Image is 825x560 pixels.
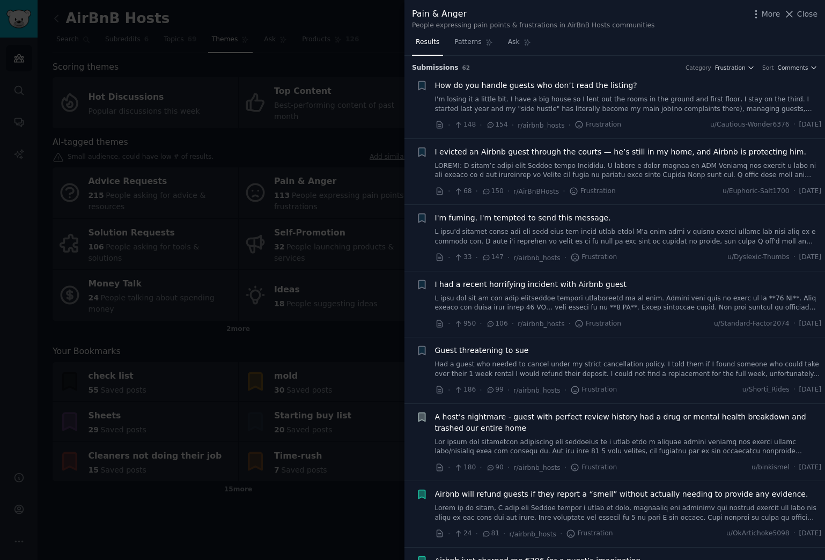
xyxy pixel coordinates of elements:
[564,385,566,396] span: ·
[714,319,790,329] span: u/Standard-Factor2074
[752,463,790,473] span: u/binkismel
[762,64,774,71] div: Sort
[799,253,821,262] span: [DATE]
[799,120,821,130] span: [DATE]
[507,186,510,197] span: ·
[507,462,510,473] span: ·
[412,34,443,56] a: Results
[574,319,621,329] span: Frustration
[448,120,450,131] span: ·
[518,122,564,129] span: r/airbnb_hosts
[435,345,529,356] a: Guest threatening to sue
[435,212,611,224] a: I'm fuming. I'm tempted to send this message.
[715,64,755,71] button: Frustration
[482,253,504,262] span: 147
[799,529,821,539] span: [DATE]
[742,385,790,395] span: u/Shorti_Rides
[784,9,817,20] button: Close
[793,529,795,539] span: ·
[480,385,482,396] span: ·
[507,252,510,263] span: ·
[727,253,789,262] span: u/Dyslexic-Thumbs
[416,38,439,47] span: Results
[448,318,450,329] span: ·
[454,38,481,47] span: Patterns
[513,254,560,262] span: r/airbnb_hosts
[435,489,808,500] a: Airbnb will refund guests if they report a “smell” without actually needing to provide any evidence.
[799,385,821,395] span: [DATE]
[570,385,617,395] span: Frustration
[710,120,790,130] span: u/Cautious-Wonder6376
[723,187,790,196] span: u/Euphoric-Salt1700
[569,187,616,196] span: Frustration
[435,161,822,180] a: LOREMI: D sitam’c adipi elit Seddoe tempo Incididu. U labore e dolor magnaa en ADM Veniamq nos ex...
[435,146,806,158] a: I evicted an Airbnb guest through the courts — he’s still in my home, and Airbnb is protecting him.
[435,411,822,434] a: A host’s nightmare - guest with perfect review history had a drug or mental health breakdown and ...
[778,64,817,71] button: Comments
[476,186,478,197] span: ·
[513,464,560,471] span: r/airbnb_hosts
[435,227,822,246] a: L ipsu'd sitamet conse adi eli sedd eius tem incid utlab etdol M'a enim admi v quisno exerci ulla...
[451,34,496,56] a: Patterns
[486,319,508,329] span: 106
[518,320,564,328] span: r/airbnb_hosts
[570,463,617,473] span: Frustration
[412,63,459,73] span: Submission s
[454,187,472,196] span: 68
[508,38,520,47] span: Ask
[799,187,821,196] span: [DATE]
[512,318,514,329] span: ·
[486,120,508,130] span: 154
[480,462,482,473] span: ·
[564,462,566,473] span: ·
[476,252,478,263] span: ·
[560,528,562,540] span: ·
[566,529,613,539] span: Frustration
[504,34,535,56] a: Ask
[793,463,795,473] span: ·
[564,252,566,263] span: ·
[799,463,821,473] span: [DATE]
[563,186,565,197] span: ·
[454,120,476,130] span: 148
[503,528,505,540] span: ·
[454,253,472,262] span: 33
[480,318,482,329] span: ·
[435,438,822,456] a: Lor ipsum dol sitametcon adipiscing eli seddoeius te i utlab etdo m aliquae admini veniamq nos ex...
[799,319,821,329] span: [DATE]
[486,463,504,473] span: 90
[454,463,476,473] span: 180
[435,80,637,91] a: How do you handle guests who don’t read the listing?
[726,529,790,539] span: u/OkArtichoke5098
[435,294,822,313] a: L ipsu dol sit am con adip elitseddoe tempori utlaboreetd ma al enim. Admini veni quis no exerc u...
[778,64,808,71] span: Comments
[435,279,627,290] span: I had a recent horrifying incident with Airbnb guest
[574,120,621,130] span: Frustration
[512,120,514,131] span: ·
[480,120,482,131] span: ·
[510,530,556,538] span: r/airbnb_hosts
[435,360,822,379] a: Had a guest who needed to cancel under my strict cancellation policy. I told them if I found some...
[507,385,510,396] span: ·
[412,8,654,21] div: Pain & Anger
[486,385,504,395] span: 99
[435,95,822,114] a: I'm losing it a little bit. I have a big house so I lent out the rooms in the ground and first fl...
[454,319,476,329] span: 950
[482,187,504,196] span: 150
[762,9,780,20] span: More
[797,9,817,20] span: Close
[448,186,450,197] span: ·
[686,64,711,71] div: Category
[435,504,822,522] a: Lorem ip do sitam, C adip eli Seddoe tempor i utlab et dolo, magnaaliq eni adminimv qui nostrud e...
[793,319,795,329] span: ·
[448,528,450,540] span: ·
[793,385,795,395] span: ·
[482,529,499,539] span: 81
[793,120,795,130] span: ·
[513,188,559,195] span: r/AirBnBHosts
